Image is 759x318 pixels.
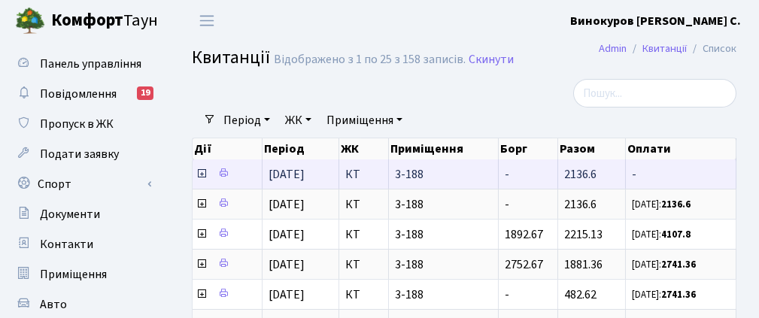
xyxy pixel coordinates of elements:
th: Борг [499,138,558,159]
b: 2741.36 [661,258,696,271]
small: [DATE]: [632,258,696,271]
span: 1892.67 [505,226,543,243]
a: Скинути [469,53,514,67]
span: 2136.6 [564,166,597,183]
span: [DATE] [269,226,305,243]
span: 3-188 [395,289,492,301]
span: КТ [345,229,382,241]
nav: breadcrumb [576,33,759,65]
span: Таун [51,8,158,34]
th: Період [263,138,339,159]
a: Період [217,108,276,133]
a: Приміщення [8,259,158,289]
span: 2215.13 [564,226,603,243]
span: [DATE] [269,256,305,273]
span: 3-188 [395,259,492,271]
span: - [505,196,509,213]
b: Комфорт [51,8,123,32]
th: Разом [558,138,626,159]
span: 3-188 [395,198,492,210]
span: [DATE] [269,196,305,213]
a: Винокуров [PERSON_NAME] С. [570,12,741,30]
a: Панель управління [8,49,158,79]
span: Контакти [40,236,93,253]
th: ЖК [339,138,389,159]
a: ЖК [279,108,317,133]
span: - [505,166,509,183]
div: Відображено з 1 по 25 з 158 записів. [274,53,466,67]
a: Документи [8,199,158,229]
span: Пропуск в ЖК [40,116,114,132]
span: КТ [345,289,382,301]
small: [DATE]: [632,198,691,211]
span: - [632,168,730,180]
span: 1881.36 [564,256,603,273]
b: 4107.8 [661,228,691,241]
a: Подати заявку [8,139,158,169]
span: Подати заявку [40,146,119,162]
span: КТ [345,259,382,271]
a: Приміщення [320,108,408,133]
a: Пропуск в ЖК [8,109,158,139]
span: КТ [345,168,382,180]
span: 3-188 [395,229,492,241]
th: Оплати [626,138,736,159]
b: 2136.6 [661,198,691,211]
button: Переключити навігацію [188,8,226,33]
a: Повідомлення19 [8,79,158,109]
span: Повідомлення [40,86,117,102]
a: Контакти [8,229,158,259]
span: [DATE] [269,286,305,303]
span: 2136.6 [564,196,597,213]
span: КТ [345,198,382,210]
a: Admin [599,41,627,56]
th: Приміщення [389,138,499,159]
span: Авто [40,296,67,313]
div: 19 [137,86,153,100]
span: Квитанції [192,44,270,71]
b: 2741.36 [661,288,696,301]
img: logo.png [15,6,45,36]
span: 482.62 [564,286,597,303]
small: [DATE]: [632,228,691,241]
li: Список [687,41,736,57]
input: Пошук... [573,79,736,108]
b: Винокуров [PERSON_NAME] С. [570,13,741,29]
span: Документи [40,206,100,223]
span: Панель управління [40,56,141,72]
span: - [505,286,509,303]
span: [DATE] [269,166,305,183]
span: 3-188 [395,168,492,180]
span: 2752.67 [505,256,543,273]
small: [DATE]: [632,288,696,301]
span: Приміщення [40,266,107,283]
th: Дії [193,138,263,159]
a: Квитанції [642,41,687,56]
a: Спорт [8,169,158,199]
